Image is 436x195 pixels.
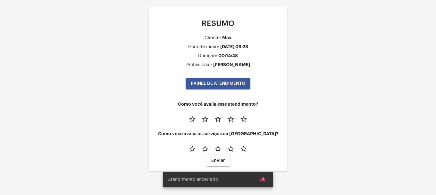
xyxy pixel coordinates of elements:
[227,145,235,153] mat-icon: star_border
[191,81,245,86] span: PAINEL DE ATENDIMENTO
[213,62,250,67] div: [PERSON_NAME]
[189,145,196,153] mat-icon: star_border
[201,145,209,153] mat-icon: star_border
[220,44,248,49] div: [DATE] 09:28
[214,145,222,153] mat-icon: star_border
[154,19,282,28] p: RESUMO
[154,102,282,107] h4: Como você avalia esse atendimento?
[227,115,235,123] mat-icon: star_border
[168,176,218,183] span: Atendimento encerrado
[206,155,230,166] button: Enviar
[259,177,265,182] span: Ok
[188,45,219,49] div: Hora de inicio:
[154,131,282,136] h4: Como você avalia os serviços da [GEOGRAPHIC_DATA]?
[186,78,250,89] button: PAINEL DE ATENDIMENTO
[201,115,209,123] mat-icon: star_border
[198,54,217,58] div: Duração:
[240,145,247,153] mat-icon: star_border
[189,115,196,123] mat-icon: star_border
[240,115,247,123] mat-icon: star_border
[218,53,238,58] div: 00:14:48
[186,63,212,67] div: Profissional:
[222,35,231,40] div: Max
[205,36,221,40] div: Cliente:
[211,158,225,163] span: Enviar
[214,115,222,123] mat-icon: star_border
